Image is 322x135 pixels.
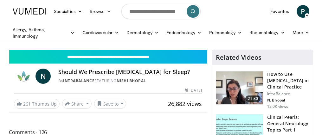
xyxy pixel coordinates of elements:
a: Dermatology [123,26,163,39]
a: Pulmonology [205,26,246,39]
a: More [289,26,313,39]
p: 12.0K views [267,104,288,109]
span: 21:30 [245,95,261,102]
img: IntraBalance [14,69,33,84]
a: Nishi Bhopal [117,78,146,83]
a: Endocrinology [163,26,205,39]
a: P [297,5,309,18]
a: 261 Thumbs Up [14,99,60,109]
div: [DATE] [185,88,202,93]
h4: Should We Prescribe [MEDICAL_DATA] for Sleep? [58,69,202,76]
p: IntraBalance [267,91,309,96]
img: 662646f3-24dc-48fd-91cb-7f13467e765c.150x105_q85_crop-smart_upscale.jpg [216,71,263,104]
h3: Clinical Pearls: General Neurology Topics Part 1 [267,114,309,133]
div: By FEATURING [58,78,202,84]
p: N. Bhopal [267,98,309,103]
a: Favorites [267,5,293,18]
a: Allergy, Asthma, Immunology [9,27,79,39]
span: 26,882 views [168,100,202,107]
img: VuMedi Logo [13,8,46,15]
a: Cardiovascular [79,26,123,39]
a: 21:30 How to Use [MEDICAL_DATA] in Clinical Practice IntraBalance N. Bhopal 12.0K views [216,71,309,109]
h4: Related Videos [216,54,261,61]
a: Rheumatology [246,26,289,39]
span: 261 [23,101,31,107]
a: IntraBalance [63,78,94,83]
a: N [35,69,51,84]
input: Search topics, interventions [121,4,201,19]
button: Share [62,99,92,109]
button: Save to [94,99,126,109]
h3: How to Use [MEDICAL_DATA] in Clinical Practice [267,71,309,90]
a: Specialties [50,5,86,18]
a: Browse [86,5,115,18]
